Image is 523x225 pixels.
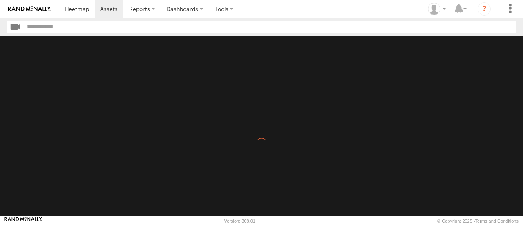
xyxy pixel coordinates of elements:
div: Randy Yohe [425,3,449,15]
img: rand-logo.svg [8,6,51,12]
a: Visit our Website [4,217,42,225]
a: Terms and Conditions [475,218,519,223]
i: ? [478,2,491,16]
div: © Copyright 2025 - [437,218,519,223]
div: Version: 308.01 [224,218,255,223]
